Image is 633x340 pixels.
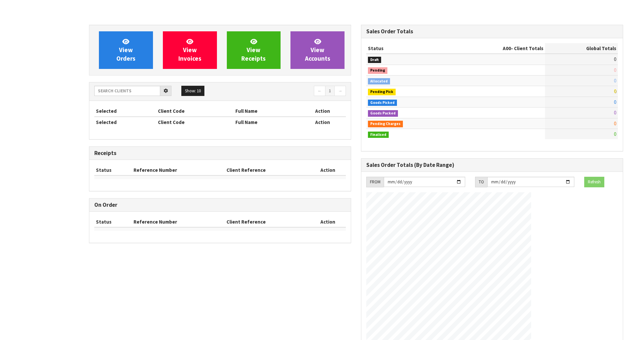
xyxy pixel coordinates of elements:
span: A00 [503,45,511,51]
input: Search clients [94,86,160,96]
span: Goods Packed [368,110,398,117]
a: ViewOrders [99,31,153,69]
a: ViewAccounts [290,31,345,69]
span: 0 [614,99,616,105]
button: Refresh [584,177,604,187]
th: Reference Number [132,165,225,175]
th: Full Name [234,117,299,127]
nav: Page navigation [225,86,346,97]
span: View Accounts [305,38,330,62]
h3: On Order [94,202,346,208]
span: Goods Picked [368,100,397,106]
th: Client Code [156,117,234,127]
span: Pending Pick [368,89,396,95]
span: 0 [614,88,616,94]
h3: Sales Order Totals [366,28,618,35]
th: Status [366,43,449,54]
span: View Receipts [241,38,266,62]
span: 0 [614,56,616,62]
a: ViewInvoices [163,31,217,69]
span: Pending [368,67,387,74]
div: TO [475,177,487,187]
th: Reference Number [132,217,225,227]
div: FROM [366,177,384,187]
th: Client Code [156,106,234,116]
th: Full Name [234,106,299,116]
th: Selected [94,117,156,127]
a: ViewReceipts [227,31,281,69]
span: Draft [368,57,381,63]
span: View Orders [116,38,136,62]
a: ← [314,86,325,96]
th: Status [94,217,132,227]
th: Action [299,117,346,127]
span: Allocated [368,78,390,85]
span: 0 [614,120,616,127]
a: 1 [325,86,335,96]
span: 0 [614,77,616,84]
th: Client Reference [225,165,310,175]
th: Client Reference [225,217,310,227]
th: Action [310,217,346,227]
th: Global Totals [545,43,618,54]
th: Status [94,165,132,175]
span: 0 [614,109,616,116]
h3: Sales Order Totals (By Date Range) [366,162,618,168]
span: View Invoices [178,38,201,62]
span: Finalised [368,132,389,138]
th: Selected [94,106,156,116]
span: 0 [614,67,616,73]
th: - Client Totals [449,43,545,54]
span: Pending Charges [368,121,403,127]
button: Show: 10 [181,86,204,96]
th: Action [299,106,346,116]
a: → [334,86,346,96]
span: 0 [614,131,616,137]
th: Action [310,165,346,175]
h3: Receipts [94,150,346,156]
